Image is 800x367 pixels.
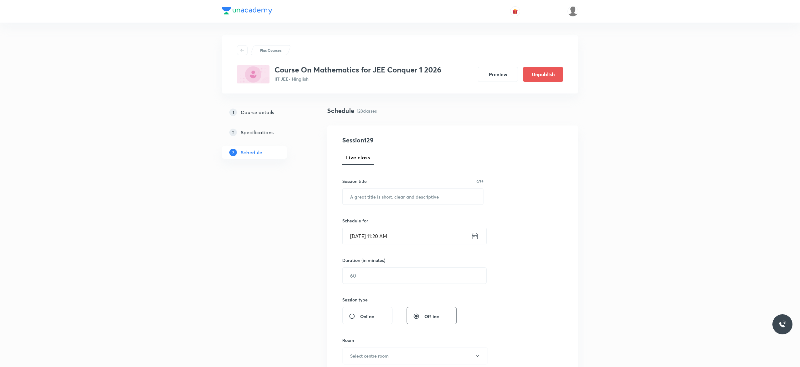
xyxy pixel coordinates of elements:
img: Company Logo [222,7,272,14]
a: 1Course details [222,106,307,119]
img: Anuruddha Kumar [568,6,578,17]
h6: Session type [342,296,368,303]
h6: Session title [342,178,367,184]
p: Plus Courses [260,47,281,53]
button: Unpublish [523,67,563,82]
span: Offline [424,313,439,320]
h4: Session 129 [342,136,457,145]
p: 1 [229,109,237,116]
p: 128 classes [357,108,377,114]
h4: Schedule [327,106,354,115]
p: 2 [229,129,237,136]
p: IIT JEE • Hinglish [275,76,441,82]
h5: Specifications [241,129,274,136]
h6: Schedule for [342,217,483,224]
h6: Select centre room [350,353,389,359]
button: avatar [510,6,520,16]
img: avatar [512,8,518,14]
h6: Room [342,337,354,343]
span: Live class [346,154,370,161]
button: Preview [478,67,518,82]
h5: Course details [241,109,274,116]
input: A great title is short, clear and descriptive [343,189,483,205]
input: 60 [343,268,486,284]
p: 3 [229,149,237,156]
a: Company Logo [222,7,272,16]
h6: Duration (in minutes) [342,257,385,263]
span: Online [360,313,374,320]
img: ttu [779,321,786,328]
h3: Course On Mathematics for JEE Conquer 1 2026 [275,65,441,74]
a: 2Specifications [222,126,307,139]
h5: Schedule [241,149,262,156]
img: 04F7236C-AFBF-45C8-ABDC-28C89B1A2C42_plus.png [237,65,269,83]
p: 0/99 [477,180,483,183]
button: Select centre room [342,347,488,364]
